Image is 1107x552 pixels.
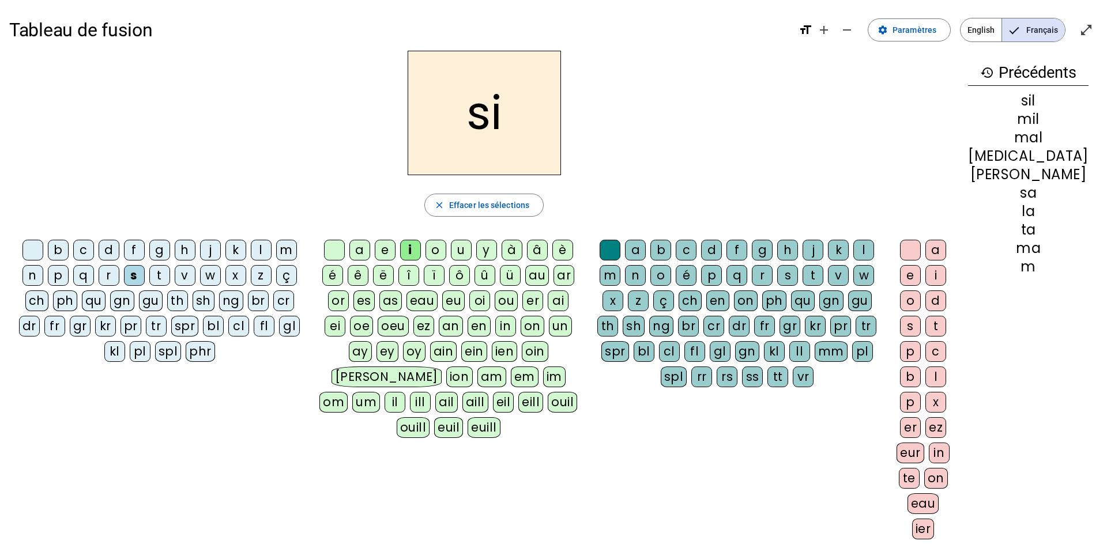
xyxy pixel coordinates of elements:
[442,290,465,311] div: eu
[960,18,1065,42] mat-button-toggle-group: Language selection
[426,240,446,260] div: o
[868,18,951,41] button: Paramètres
[146,316,167,337] div: tr
[805,316,826,337] div: kr
[752,265,773,286] div: r
[742,366,763,387] div: ss
[403,341,426,362] div: oy
[706,290,729,311] div: en
[717,366,737,387] div: rs
[461,341,487,362] div: ein
[254,316,274,337] div: fl
[348,265,368,286] div: ê
[777,265,798,286] div: s
[597,316,618,337] div: th
[799,23,812,37] mat-icon: format_size
[968,241,1089,255] div: ma
[968,168,1089,182] div: [PERSON_NAME]
[684,341,705,362] div: fl
[726,240,747,260] div: f
[424,265,445,286] div: ï
[155,341,182,362] div: spl
[726,265,747,286] div: q
[900,392,921,413] div: p
[328,290,349,311] div: or
[349,240,370,260] div: a
[900,290,921,311] div: o
[397,417,430,438] div: ouill
[175,265,195,286] div: v
[200,265,221,286] div: w
[762,290,786,311] div: ph
[477,366,506,387] div: am
[527,240,548,260] div: â
[925,316,946,337] div: t
[634,341,654,362] div: bl
[22,265,43,286] div: n
[853,240,874,260] div: l
[451,240,472,260] div: u
[676,240,696,260] div: c
[200,240,221,260] div: j
[925,265,946,286] div: i
[828,265,849,286] div: v
[980,66,994,80] mat-icon: history
[897,443,924,463] div: eur
[925,417,946,438] div: ez
[48,240,69,260] div: b
[679,290,702,311] div: ch
[130,341,150,362] div: pl
[435,392,458,413] div: ail
[653,290,674,311] div: ç
[925,290,946,311] div: d
[492,341,518,362] div: ien
[878,25,888,35] mat-icon: settings
[812,18,835,41] button: Augmenter la taille de la police
[398,265,419,286] div: î
[476,240,497,260] div: y
[817,23,831,37] mat-icon: add
[276,240,297,260] div: m
[625,240,646,260] div: a
[521,316,544,337] div: on
[139,290,163,311] div: gu
[900,265,921,286] div: e
[468,316,491,337] div: en
[408,51,561,175] h2: si
[961,18,1001,41] span: English
[193,290,214,311] div: sh
[925,240,946,260] div: a
[495,290,518,311] div: ou
[175,240,195,260] div: h
[600,265,620,286] div: m
[912,519,935,539] div: ier
[99,265,119,286] div: r
[835,18,859,41] button: Diminuer la taille de la police
[543,366,566,387] div: im
[623,316,645,337] div: sh
[385,392,405,413] div: il
[248,290,269,311] div: br
[1079,23,1093,37] mat-icon: open_in_full
[968,131,1089,145] div: mal
[828,240,849,260] div: k
[900,341,921,362] div: p
[908,493,939,514] div: eau
[525,265,549,286] div: au
[73,265,94,286] div: q
[375,240,396,260] div: e
[929,443,950,463] div: in
[522,290,543,311] div: er
[273,290,294,311] div: cr
[48,265,69,286] div: p
[518,392,543,413] div: eill
[522,341,548,362] div: oin
[373,265,394,286] div: ë
[251,240,272,260] div: l
[500,265,521,286] div: ü
[925,366,946,387] div: l
[754,316,775,337] div: fr
[840,23,854,37] mat-icon: remove
[853,265,874,286] div: w
[815,341,848,362] div: mm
